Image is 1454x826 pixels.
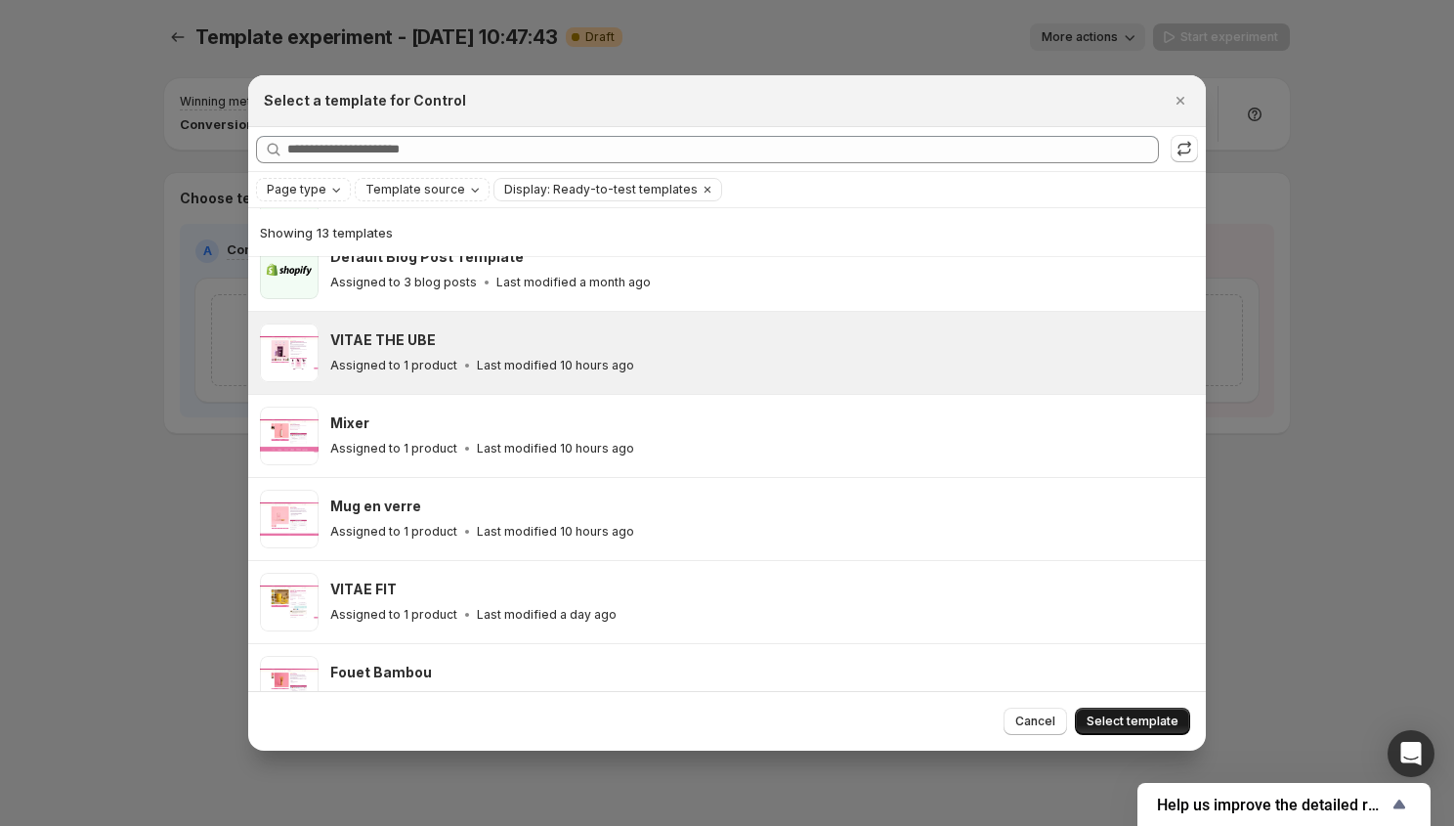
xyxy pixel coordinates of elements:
[267,182,326,197] span: Page type
[1157,796,1388,814] span: Help us improve the detailed report for A/B campaigns
[330,330,436,350] h3: VITAE THE UBE
[330,663,432,682] h3: Fouet Bambou
[330,275,477,290] p: Assigned to 3 blog posts
[1015,714,1055,729] span: Cancel
[477,524,634,540] p: Last modified 10 hours ago
[330,441,457,456] p: Assigned to 1 product
[494,179,698,200] button: Display: Ready-to-test templates
[477,607,617,623] p: Last modified a day ago
[356,179,489,200] button: Template source
[330,247,524,267] h3: Default Blog Post Template
[365,182,465,197] span: Template source
[477,441,634,456] p: Last modified 10 hours ago
[496,275,651,290] p: Last modified a month ago
[1075,708,1190,735] button: Select template
[330,607,457,623] p: Assigned to 1 product
[330,358,457,373] p: Assigned to 1 product
[1087,714,1178,729] span: Select template
[1388,730,1434,777] div: Open Intercom Messenger
[264,91,466,110] h2: Select a template for Control
[504,182,698,197] span: Display: Ready-to-test templates
[257,179,350,200] button: Page type
[260,225,393,240] span: Showing 13 templates
[330,690,457,706] p: Assigned to 1 product
[1004,708,1067,735] button: Cancel
[698,179,717,200] button: Clear
[1157,793,1411,816] button: Show survey - Help us improve the detailed report for A/B campaigns
[330,580,397,599] h3: VITAE FIT
[477,690,617,706] p: Last modified a day ago
[330,413,369,433] h3: Mixer
[477,358,634,373] p: Last modified 10 hours ago
[1167,87,1194,114] button: Close
[330,497,421,516] h3: Mug en verre
[330,524,457,540] p: Assigned to 1 product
